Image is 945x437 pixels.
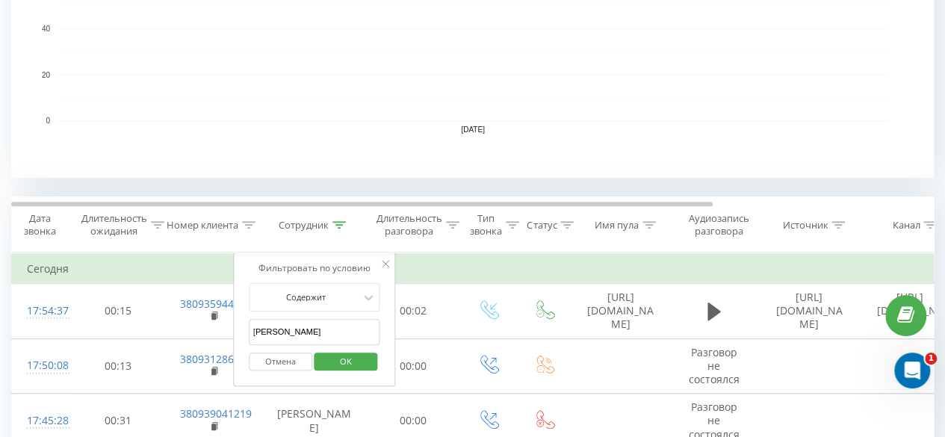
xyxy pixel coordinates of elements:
[180,406,252,421] a: 380939041219
[759,284,860,339] td: [URL][DOMAIN_NAME]
[167,219,238,232] div: Номер клиента
[377,212,442,238] div: Длительность разговора
[27,406,57,436] div: 17:45:28
[12,212,67,238] div: Дата звонка
[782,219,828,232] div: Источник
[72,338,165,394] td: 00:13
[72,284,165,339] td: 00:15
[249,319,380,345] input: Введите значение
[42,25,51,33] text: 40
[27,351,57,380] div: 17:50:08
[315,353,378,371] button: OK
[180,352,252,366] a: 380931286761
[527,219,557,232] div: Статус
[367,284,460,339] td: 00:02
[42,71,51,79] text: 20
[470,212,502,238] div: Тип звонка
[81,212,147,238] div: Длительность ожидания
[249,353,312,371] button: Отмена
[894,353,930,388] iframe: Intercom live chat
[279,219,329,232] div: Сотрудник
[892,219,920,232] div: Канал
[367,338,460,394] td: 00:00
[325,350,367,373] span: OK
[461,125,485,134] text: [DATE]
[180,297,252,311] a: 380935944615
[682,212,755,238] div: Аудиозапись разговора
[689,345,740,386] span: Разговор не состоялся
[249,261,380,276] div: Фильтровать по условию
[925,353,937,365] span: 1
[46,117,50,125] text: 0
[595,219,639,232] div: Имя пула
[572,284,669,339] td: [URL][DOMAIN_NAME]
[27,297,57,326] div: 17:54:37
